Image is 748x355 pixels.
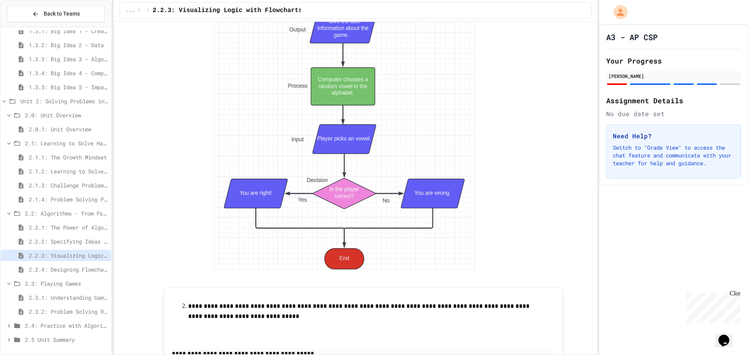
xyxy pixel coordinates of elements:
span: 2.2.2: Specifying Ideas with Pseudocode [29,237,108,245]
span: 2.3: Playing Games [25,279,108,288]
span: 2.2: Algorithms - from Pseudocode to Flowcharts [25,209,108,217]
span: 2.1.1: The Growth Mindset [29,153,108,161]
h2: Assignment Details [606,95,741,106]
div: Chat with us now!Close [3,3,54,49]
div: No due date set [606,109,741,118]
div: [PERSON_NAME] [609,72,739,79]
span: / [147,7,150,14]
span: 1.3.2: Big Idea 2 - Data [29,41,108,49]
span: 2.0.1: Unit Overview [29,125,108,133]
span: 1.3.3: Big Idea 3 - Algorithms and Programming [29,55,108,63]
span: 2.4: Practice with Algorithms [25,321,108,330]
p: Switch to "Grade View" to access the chat feature and communicate with your teacher for help and ... [613,144,734,167]
span: 1.3.4: Big Idea 4 - Computing Systems and Networks [29,69,108,77]
span: 2.0: Unit Overview [25,111,108,119]
span: 1.3.5: Big Idea 5 - Impact of Computing [29,83,108,91]
span: 2.5 Unit Summary [25,336,108,344]
span: 1.3.1: Big Idea 1 - Creative Development [29,27,108,35]
div: My Account [605,3,630,21]
h3: Need Help? [613,131,734,141]
span: 2.1: Learning to Solve Hard Problems [25,139,108,147]
iframe: chat widget [715,324,740,347]
h2: Your Progress [606,55,741,66]
span: 2.2.1: The Power of Algorithms [29,223,108,231]
span: 2.3.1: Understanding Games with Flowcharts [29,293,108,302]
span: ... [126,7,135,14]
h1: A3 - AP CSP [606,32,658,42]
span: Back to Teams [44,10,80,18]
span: 2.3.2: Problem Solving Reflection [29,307,108,316]
span: 2.1.4: Problem Solving Practice [29,195,108,203]
span: 2.1.2: Learning to Solve Hard Problems [29,167,108,175]
span: 2.1.3: Challenge Problem - The Bridge [29,181,108,189]
span: 2.2.3: Visualizing Logic with Flowcharts [153,6,302,15]
span: Unit 2: Solving Problems in Computer Science [20,97,108,105]
button: Back to Teams [7,5,105,22]
iframe: chat widget [683,290,740,323]
span: 2.2.4: Designing Flowcharts [29,265,108,274]
span: / [138,7,140,14]
span: 2.2.3: Visualizing Logic with Flowcharts [29,251,108,260]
